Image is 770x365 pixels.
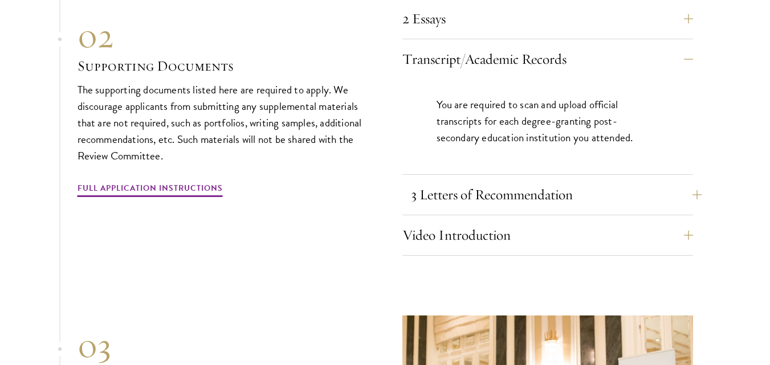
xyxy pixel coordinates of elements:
p: The supporting documents listed here are required to apply. We discourage applicants from submitt... [78,81,368,164]
button: Transcript/Academic Records [402,46,693,73]
button: 2 Essays [402,5,693,32]
div: 02 [78,15,368,56]
p: You are required to scan and upload official transcripts for each degree-granting post-secondary ... [437,96,659,146]
a: Full Application Instructions [78,181,223,199]
button: Video Introduction [402,222,693,249]
h3: Supporting Documents [78,56,368,76]
button: 3 Letters of Recommendation [411,181,702,208]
